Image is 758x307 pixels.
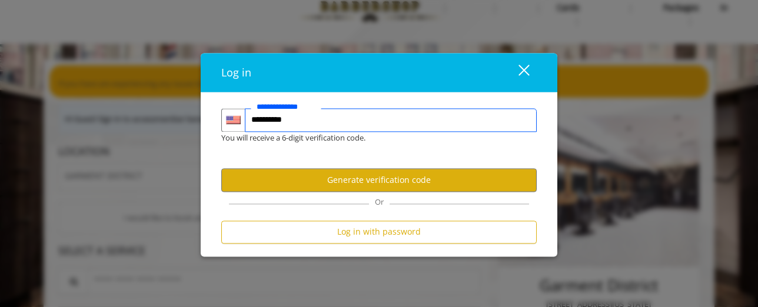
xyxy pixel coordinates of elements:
span: Log in [221,65,251,79]
div: close dialog [505,64,528,81]
span: Or [369,196,390,207]
button: Log in with password [221,221,537,243]
div: Country [221,108,245,132]
button: Generate verification code [221,169,537,192]
div: You will receive a 6-digit verification code. [212,132,528,144]
button: close dialog [497,61,537,85]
